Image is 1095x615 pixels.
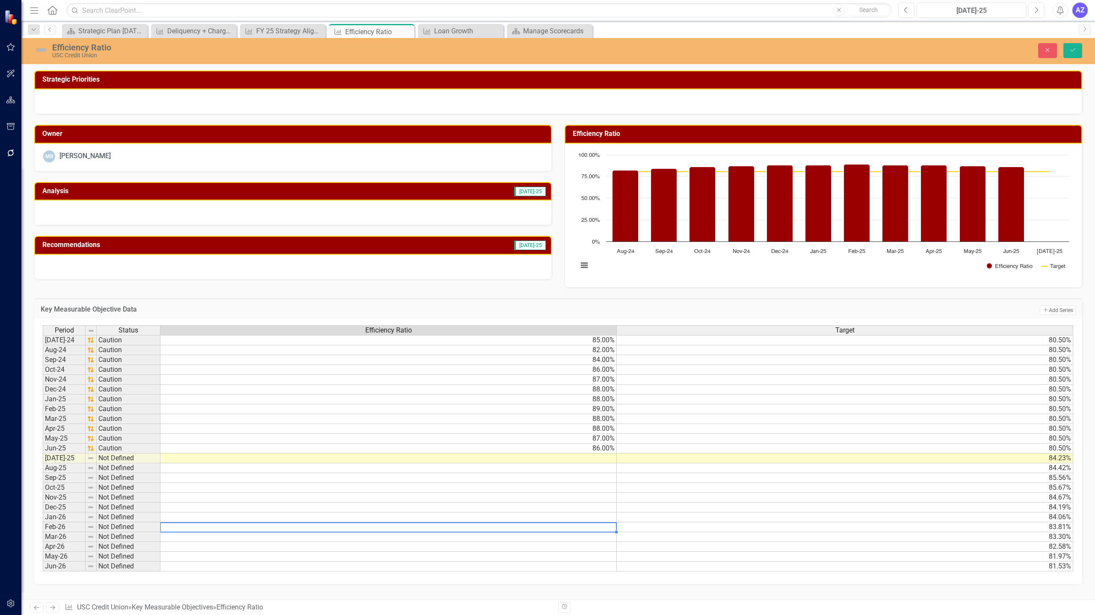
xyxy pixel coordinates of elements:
td: 80.50% [617,394,1073,404]
text: 100.00% [578,153,600,158]
path: Jan-25, 88. Efficiency Ratio. [805,165,832,241]
path: May-25, 87. Efficiency Ratio. [960,166,986,241]
img: 7u2iTZrTEZ7i9oDWlPBULAqDHDmR3vKCs7My6dMMCIpfJOwzDMAzDMBH4B3+rbZfrisroAAAAAElFTkSuQmCC [87,406,94,412]
td: 87.00% [160,434,617,444]
img: 7u2iTZrTEZ7i9oDWlPBULAqDHDmR3vKCs7My6dMMCIpfJOwzDMAzDMBH4B3+rbZfrisroAAAAAElFTkSuQmCC [87,415,94,422]
td: 84.42% [617,463,1073,473]
td: 80.50% [617,335,1073,345]
div: MR [43,150,55,162]
td: 85.00% [160,335,617,345]
td: Caution [97,434,160,444]
td: 80.50% [617,355,1073,365]
td: Mar-26 [43,532,86,542]
td: 88.00% [160,385,617,394]
td: Dec-24 [43,385,86,394]
td: Not Defined [97,483,160,493]
text: Jun-25 [1003,249,1019,254]
span: Target [835,327,855,334]
img: 8DAGhfEEPCf229AAAAAElFTkSuQmCC [88,327,95,334]
td: 80.50% [617,424,1073,434]
img: 8DAGhfEEPCf229AAAAAElFTkSuQmCC [87,563,94,570]
img: 8DAGhfEEPCf229AAAAAElFTkSuQmCC [87,533,94,540]
td: Not Defined [97,542,160,552]
td: 89.00% [160,404,617,414]
td: Dec-25 [43,503,86,512]
text: Mar-25 [887,249,904,254]
div: FY 25 Strategy Alignment Report - Parent / Child [256,26,323,36]
img: 8DAGhfEEPCf229AAAAAElFTkSuQmCC [87,474,94,481]
text: [DATE]-25 [1037,249,1062,254]
button: Show Efficiency Ratio [987,263,1033,269]
path: Mar-25, 88. Efficiency Ratio. [882,165,909,241]
text: Nov-24 [733,249,750,254]
td: 88.00% [160,394,617,404]
span: Search [859,6,878,13]
td: Caution [97,444,160,453]
td: Caution [97,345,160,355]
td: 84.06% [617,512,1073,522]
div: Strategic Plan [DATE] - [DATE] [78,26,145,36]
img: ClearPoint Strategy [4,10,19,25]
td: 84.67% [617,493,1073,503]
span: [DATE]-25 [514,187,546,196]
td: Aug-25 [43,463,86,473]
td: Jan-25 [43,394,86,404]
img: 8DAGhfEEPCf229AAAAAElFTkSuQmCC [87,553,94,560]
div: Loan Growth [434,26,501,36]
td: Caution [97,404,160,414]
td: Not Defined [97,512,160,522]
button: Add Series [1040,306,1076,315]
a: Strategic Plan [DATE] - [DATE] [64,26,145,36]
td: May-25 [43,434,86,444]
span: Status [118,327,138,334]
text: Dec-24 [771,249,788,254]
img: 8DAGhfEEPCf229AAAAAElFTkSuQmCC [87,543,94,550]
img: 8DAGhfEEPCf229AAAAAElFTkSuQmCC [87,524,94,530]
td: Not Defined [97,463,160,473]
img: 7u2iTZrTEZ7i9oDWlPBULAqDHDmR3vKCs7My6dMMCIpfJOwzDMAzDMBH4B3+rbZfrisroAAAAAElFTkSuQmCC [87,347,94,353]
h3: Strategic Priorities [42,76,1077,83]
div: Manage Scorecards [523,26,590,36]
h3: Analysis [42,187,267,195]
td: 83.30% [617,532,1073,542]
td: Apr-26 [43,542,86,552]
button: Show Target [1042,263,1065,269]
td: 81.53% [617,562,1073,571]
div: [PERSON_NAME] [59,151,111,161]
div: Deliquency + Charge-Offs [167,26,234,36]
td: Caution [97,375,160,385]
path: Jun-25, 86. Efficiency Ratio. [998,167,1024,241]
td: Nov-25 [43,493,86,503]
td: 80.50% [617,404,1073,414]
td: [DATE]-24 [43,335,86,345]
td: 84.19% [617,503,1073,512]
td: Caution [97,355,160,365]
input: Search ClearPoint... [66,3,892,18]
img: 8DAGhfEEPCf229AAAAAElFTkSuQmCC [87,465,94,471]
a: FY 25 Strategy Alignment Report - Parent / Child [242,26,323,36]
g: Efficiency Ratio, series 1 of 2. Bar series with 12 bars. [613,155,1050,242]
td: 84.00% [160,355,617,365]
td: 80.50% [617,385,1073,394]
button: [DATE]-25 [917,3,1026,18]
path: Nov-24, 87. Efficiency Ratio. [728,166,755,241]
img: 7u2iTZrTEZ7i9oDWlPBULAqDHDmR3vKCs7My6dMMCIpfJOwzDMAzDMBH4B3+rbZfrisroAAAAAElFTkSuQmCC [87,366,94,373]
div: Chart. Highcharts interactive chart. [574,150,1073,279]
td: Caution [97,365,160,375]
td: Aug-24 [43,345,86,355]
td: Not Defined [97,503,160,512]
td: May-26 [43,552,86,562]
td: Apr-25 [43,424,86,434]
path: Sep-24, 84. Efficiency Ratio. [651,168,677,241]
td: Feb-25 [43,404,86,414]
td: 81.97% [617,552,1073,562]
a: Key Measurable Objectives [132,603,213,611]
div: Efficiency Ratio [52,43,630,52]
path: Dec-24, 88. Efficiency Ratio. [767,165,793,241]
img: 8DAGhfEEPCf229AAAAAElFTkSuQmCC [87,484,94,491]
td: 85.67% [617,483,1073,493]
td: Not Defined [97,562,160,571]
td: Sep-25 [43,473,86,483]
h3: Owner [42,130,547,138]
td: 88.00% [160,414,617,424]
